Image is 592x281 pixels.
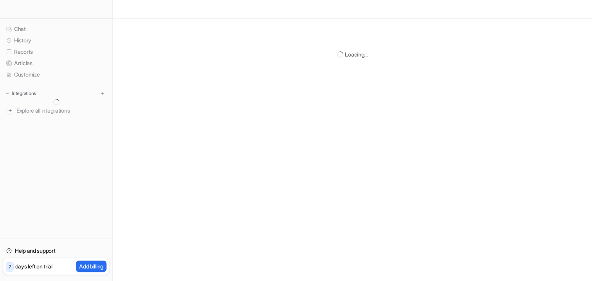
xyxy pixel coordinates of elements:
a: Chat [3,24,109,35]
img: expand menu [5,91,10,96]
p: Integrations [12,90,36,97]
p: 7 [9,263,11,270]
img: explore all integrations [6,107,14,115]
p: Add billing [79,262,103,270]
button: Add billing [76,261,106,272]
p: days left on trial [15,262,52,270]
a: Customize [3,69,109,80]
div: Loading... [345,50,367,58]
a: History [3,35,109,46]
a: Help and support [3,245,109,256]
a: Articles [3,58,109,69]
button: Integrations [3,89,38,97]
span: Explore all integrations [16,104,106,117]
a: Reports [3,46,109,57]
img: menu_add.svg [99,91,105,96]
a: Explore all integrations [3,105,109,116]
